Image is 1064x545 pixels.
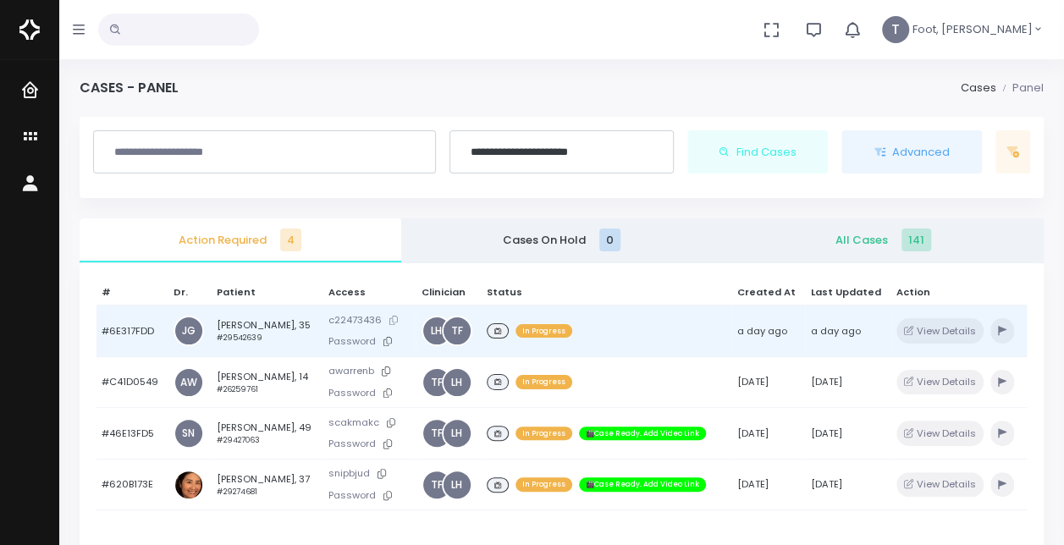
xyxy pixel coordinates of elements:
[736,232,1030,249] span: All Cases
[737,324,787,338] span: a day ago
[80,80,179,96] h4: Cases - Panel
[212,356,323,408] td: [PERSON_NAME], 14
[515,324,572,338] span: In Progress
[731,280,804,306] th: Created At
[579,477,706,491] span: 🎬Case Ready. Add Video Link
[328,384,411,402] p: Password
[168,280,212,306] th: Dr.
[481,280,731,306] th: Status
[423,420,450,447] a: TF
[93,232,388,249] span: Action Required
[96,306,168,357] td: #6E317FDD
[444,369,471,396] a: LH
[737,427,769,440] span: [DATE]
[328,465,411,482] p: snipbjud
[912,21,1033,38] span: Foot, [PERSON_NAME]
[841,130,982,174] button: Advanced
[882,16,909,43] span: T
[217,487,257,497] small: #29274681
[737,375,769,388] span: [DATE]
[890,280,1027,306] th: Action
[212,280,323,306] th: Patient
[960,80,995,96] a: Cases
[444,471,471,498] a: LH
[515,375,572,388] span: In Progress
[444,420,471,447] a: LH
[175,420,202,447] a: SN
[995,80,1044,96] li: Panel
[175,317,202,344] a: JG
[217,333,262,343] small: #29542639
[217,384,258,394] small: #26259761
[323,280,416,306] th: Access
[328,362,411,380] p: awarrenb
[515,477,572,491] span: In Progress
[579,427,706,440] span: 🎬Case Ready. Add Video Link
[515,427,572,440] span: In Progress
[423,471,450,498] a: TF
[444,317,471,344] a: TF
[96,356,168,408] td: #C41D0549
[212,408,323,460] td: [PERSON_NAME], 49
[423,369,450,396] a: TF
[328,487,411,504] p: Password
[212,459,323,510] td: [PERSON_NAME], 37
[599,228,620,251] span: 0
[328,333,411,350] p: Password
[19,12,40,47] img: Logo Horizontal
[415,232,709,249] span: Cases On Hold
[896,472,984,497] button: View Details
[96,459,168,510] td: #620B173E
[96,408,168,460] td: #46E13FD5
[217,435,260,445] small: #29427063
[896,318,984,343] button: View Details
[805,280,890,306] th: Last Updated
[423,317,450,344] a: LH
[212,306,323,357] td: [PERSON_NAME], 35
[810,324,860,338] span: a day ago
[328,311,411,329] p: c22473436
[328,414,411,432] p: scakmakc
[810,427,841,440] span: [DATE]
[901,228,931,251] span: 141
[737,477,769,491] span: [DATE]
[687,130,828,174] button: Find Cases
[810,477,841,491] span: [DATE]
[810,375,841,388] span: [DATE]
[96,280,168,306] th: #
[280,228,301,251] span: 4
[416,280,481,306] th: Clinician
[328,435,411,453] p: Password
[896,370,984,394] button: View Details
[896,421,984,445] button: View Details
[175,369,202,396] a: AW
